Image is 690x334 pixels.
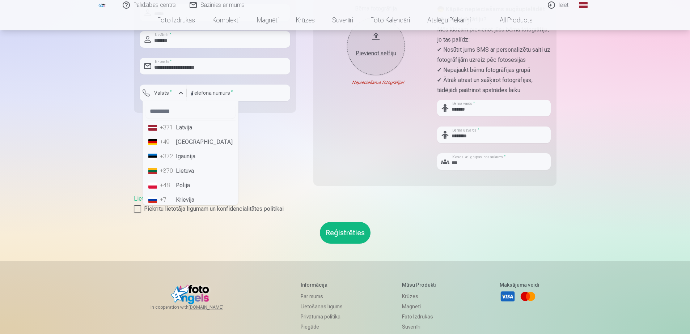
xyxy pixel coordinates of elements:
[189,304,241,310] a: [DOMAIN_NAME]
[437,75,551,95] p: ✔ Ātrāk atrast un sašķirot fotogrāfijas, tādējādi paātrinot apstrādes laiku
[323,10,362,30] a: Suvenīri
[151,89,175,97] label: Valsts
[301,322,343,332] a: Piegāde
[160,138,174,146] div: +49
[362,10,419,30] a: Foto kalendāri
[402,322,440,332] a: Suvenīri
[479,10,541,30] a: All products
[500,281,539,288] h5: Maksājuma veidi
[134,194,556,213] div: ,
[149,10,204,30] a: Foto izdrukas
[145,149,236,164] li: Igaunija
[301,301,343,312] a: Lietošanas līgums
[437,45,551,65] p: ✔ Nosūtīt jums SMS ar personalizētu saiti uz fotogrāfijām uzreiz pēc fotosesijas
[140,85,187,101] button: Valsts*
[437,25,551,45] p: Mēs lūdzam pievienot jūsu bērna fotogrāfiju, jo tas palīdz:
[145,120,236,135] li: Latvija
[301,312,343,322] a: Privātuma politika
[145,135,236,149] li: [GEOGRAPHIC_DATA]
[145,178,236,193] li: Polija
[402,291,440,301] a: Krūzes
[134,195,180,202] a: Lietošanas līgums
[437,65,551,75] p: ✔ Nepajaukt bērnu fotogrāfijas grupā
[319,80,433,85] div: Nepieciešama fotogrāfija!
[204,10,248,30] a: Komplekti
[140,101,187,107] div: Lauks ir obligāts
[347,17,405,75] button: Pievienot selfiju
[301,291,343,301] a: Par mums
[160,123,174,132] div: +371
[248,10,287,30] a: Magnēti
[402,301,440,312] a: Magnēti
[520,288,536,304] a: Mastercard
[145,164,236,178] li: Lietuva
[320,222,371,244] button: Reģistrēties
[151,304,241,310] span: In cooperation with
[160,152,174,161] div: +372
[402,281,440,288] h5: Mūsu produkti
[145,193,236,207] li: Krievija
[301,281,343,288] h5: Informācija
[500,288,516,304] a: Visa
[419,10,479,30] a: Atslēgu piekariņi
[354,49,398,58] div: Pievienot selfiju
[402,312,440,322] a: Foto izdrukas
[160,181,174,190] div: +48
[160,196,174,204] div: +7
[98,3,106,7] img: /fa1
[160,167,174,175] div: +370
[134,205,556,213] label: Piekrītu lietotāja līgumam un konfidencialitātes politikai
[287,10,323,30] a: Krūzes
